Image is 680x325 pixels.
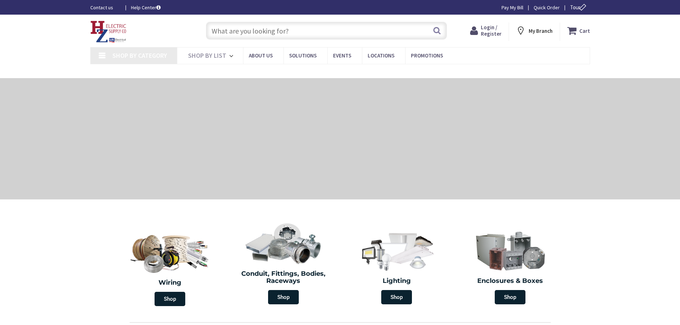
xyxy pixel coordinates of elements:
[570,4,588,11] span: Tour
[516,24,553,37] div: My Branch
[112,51,167,60] span: Shop By Category
[155,292,185,306] span: Shop
[131,4,161,11] a: Help Center
[289,52,317,59] span: Solutions
[90,4,120,11] a: Contact us
[188,51,226,60] span: Shop By List
[579,24,590,37] strong: Cart
[495,290,525,304] span: Shop
[470,24,502,37] a: Login / Register
[346,278,448,285] h2: Lighting
[228,219,338,308] a: Conduit, Fittings, Bodies, Raceways Shop
[333,52,351,59] span: Events
[368,52,394,59] span: Locations
[117,279,223,286] h2: Wiring
[481,24,502,37] span: Login / Register
[455,226,565,308] a: Enclosures & Boxes Shop
[114,226,227,310] a: Wiring Shop
[206,22,447,40] input: What are you looking for?
[249,52,273,59] span: About Us
[90,21,127,43] img: HZ Electric Supply
[411,52,443,59] span: Promotions
[459,278,561,285] h2: Enclosures & Boxes
[502,4,523,11] a: Pay My Bill
[268,290,299,304] span: Shop
[232,270,335,285] h2: Conduit, Fittings, Bodies, Raceways
[567,24,590,37] a: Cart
[534,4,560,11] a: Quick Order
[529,27,553,34] strong: My Branch
[381,290,412,304] span: Shop
[342,226,452,308] a: Lighting Shop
